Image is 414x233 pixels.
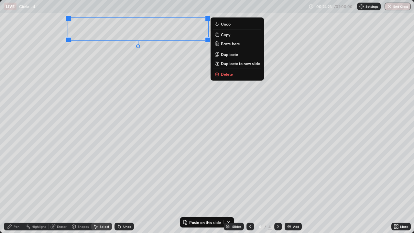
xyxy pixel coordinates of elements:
[221,52,238,57] p: Duplicate
[19,4,35,9] p: Circle - 4
[232,225,241,228] div: Slides
[365,5,378,8] p: Settings
[57,225,67,228] div: Eraser
[213,40,261,48] button: Paste here
[6,4,15,9] p: LIVE
[221,72,233,77] p: Delete
[265,225,267,228] div: /
[213,20,261,28] button: Undo
[221,61,260,66] p: Duplicate to new slide
[268,224,272,229] div: 4
[189,220,221,225] p: Paste on this slide
[78,225,89,228] div: Shapes
[385,3,411,10] button: End Class
[32,225,46,228] div: Highlight
[213,60,261,67] button: Duplicate to new slide
[213,31,261,39] button: Copy
[100,225,109,228] div: Select
[257,225,263,228] div: 4
[181,218,222,226] button: Paste on this slide
[221,41,240,46] p: Paste here
[221,21,231,27] p: Undo
[221,32,230,37] p: Copy
[400,225,408,228] div: More
[293,225,299,228] div: Add
[213,70,261,78] button: Delete
[123,225,131,228] div: Undo
[14,225,19,228] div: Pen
[387,4,392,9] img: end-class-cross
[213,50,261,58] button: Duplicate
[359,4,364,9] img: class-settings-icons
[287,224,292,229] img: add-slide-button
